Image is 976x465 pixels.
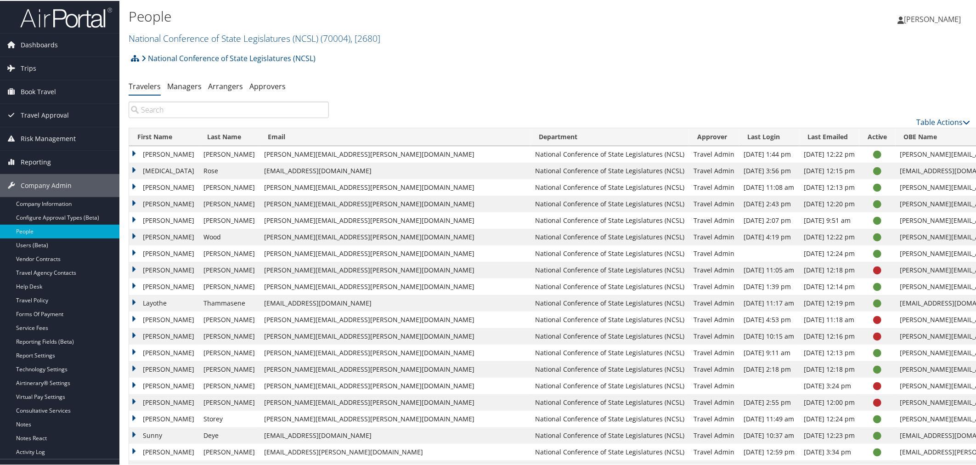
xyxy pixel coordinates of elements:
[260,377,530,393] td: [PERSON_NAME][EMAIL_ADDRESS][PERSON_NAME][DOMAIN_NAME]
[260,127,530,145] th: Email: activate to sort column ascending
[739,228,799,244] td: [DATE] 4:19 pm
[129,344,199,360] td: [PERSON_NAME]
[739,127,799,145] th: Last Login: activate to sort column ascending
[129,360,199,377] td: [PERSON_NAME]
[129,127,199,145] th: First Name: activate to sort column ascending
[129,327,199,344] td: [PERSON_NAME]
[21,79,56,102] span: Book Travel
[799,327,859,344] td: [DATE] 12:16 pm
[689,162,739,178] td: Travel Admin
[129,228,199,244] td: [PERSON_NAME]
[129,31,380,44] a: National Conference of State Legislatures (NCSL)
[689,244,739,261] td: Travel Admin
[260,443,530,459] td: [EMAIL_ADDRESS][PERSON_NAME][DOMAIN_NAME]
[739,426,799,443] td: [DATE] 10:37 am
[917,116,970,126] a: Table Actions
[260,393,530,410] td: [PERSON_NAME][EMAIL_ADDRESS][PERSON_NAME][DOMAIN_NAME]
[689,360,739,377] td: Travel Admin
[199,426,260,443] td: Deye
[260,261,530,278] td: [PERSON_NAME][EMAIL_ADDRESS][PERSON_NAME][DOMAIN_NAME]
[689,195,739,211] td: Travel Admin
[260,195,530,211] td: [PERSON_NAME][EMAIL_ADDRESS][PERSON_NAME][DOMAIN_NAME]
[260,178,530,195] td: [PERSON_NAME][EMAIL_ADDRESS][PERSON_NAME][DOMAIN_NAME]
[530,360,689,377] td: National Conference of State Legislatures (NCSL)
[129,261,199,278] td: [PERSON_NAME]
[199,195,260,211] td: [PERSON_NAME]
[129,145,199,162] td: [PERSON_NAME]
[199,162,260,178] td: Rose
[199,244,260,261] td: [PERSON_NAME]
[199,294,260,311] td: Thammasene
[530,426,689,443] td: National Conference of State Legislatures (NCSL)
[739,145,799,162] td: [DATE] 1:44 pm
[689,344,739,360] td: Travel Admin
[689,127,739,145] th: Approver
[199,410,260,426] td: Storey
[689,278,739,294] td: Travel Admin
[530,261,689,278] td: National Conference of State Legislatures (NCSL)
[260,294,530,311] td: [EMAIL_ADDRESS][DOMAIN_NAME]
[129,311,199,327] td: [PERSON_NAME]
[689,294,739,311] td: Travel Admin
[530,327,689,344] td: National Conference of State Legislatures (NCSL)
[739,410,799,426] td: [DATE] 11:49 am
[199,145,260,162] td: [PERSON_NAME]
[199,311,260,327] td: [PERSON_NAME]
[799,443,859,459] td: [DATE] 3:34 pm
[321,31,350,44] span: ( 70004 )
[739,178,799,195] td: [DATE] 11:08 am
[689,145,739,162] td: Travel Admin
[249,80,286,91] a: Approvers
[799,127,859,145] th: Last Emailed: activate to sort column ascending
[739,360,799,377] td: [DATE] 2:18 pm
[21,173,72,196] span: Company Admin
[129,162,199,178] td: [MEDICAL_DATA]
[689,228,739,244] td: Travel Admin
[21,150,51,173] span: Reporting
[167,80,202,91] a: Managers
[898,5,970,32] a: [PERSON_NAME]
[350,31,380,44] span: , [ 2680 ]
[129,195,199,211] td: [PERSON_NAME]
[260,311,530,327] td: [PERSON_NAME][EMAIL_ADDRESS][PERSON_NAME][DOMAIN_NAME]
[859,127,896,145] th: Active: activate to sort column ascending
[260,162,530,178] td: [EMAIL_ADDRESS][DOMAIN_NAME]
[530,178,689,195] td: National Conference of State Legislatures (NCSL)
[739,393,799,410] td: [DATE] 2:55 pm
[199,261,260,278] td: [PERSON_NAME]
[530,294,689,311] td: National Conference of State Legislatures (NCSL)
[530,244,689,261] td: National Conference of State Legislatures (NCSL)
[739,261,799,278] td: [DATE] 11:05 am
[689,178,739,195] td: Travel Admin
[199,178,260,195] td: [PERSON_NAME]
[129,278,199,294] td: [PERSON_NAME]
[799,344,859,360] td: [DATE] 12:13 pm
[799,410,859,426] td: [DATE] 12:24 pm
[129,6,690,25] h1: People
[530,278,689,294] td: National Conference of State Legislatures (NCSL)
[199,344,260,360] td: [PERSON_NAME]
[799,145,859,162] td: [DATE] 12:22 pm
[689,377,739,393] td: Travel Admin
[739,344,799,360] td: [DATE] 9:11 am
[689,393,739,410] td: Travel Admin
[799,244,859,261] td: [DATE] 12:24 pm
[141,48,316,67] a: National Conference of State Legislatures (NCSL)
[199,360,260,377] td: [PERSON_NAME]
[799,311,859,327] td: [DATE] 11:18 am
[21,56,36,79] span: Trips
[199,211,260,228] td: [PERSON_NAME]
[129,244,199,261] td: [PERSON_NAME]
[199,443,260,459] td: [PERSON_NAME]
[689,211,739,228] td: Travel Admin
[199,377,260,393] td: [PERSON_NAME]
[129,377,199,393] td: [PERSON_NAME]
[260,410,530,426] td: [PERSON_NAME][EMAIL_ADDRESS][PERSON_NAME][DOMAIN_NAME]
[199,228,260,244] td: Wood
[689,410,739,426] td: Travel Admin
[689,261,739,278] td: Travel Admin
[260,228,530,244] td: [PERSON_NAME][EMAIL_ADDRESS][PERSON_NAME][DOMAIN_NAME]
[739,311,799,327] td: [DATE] 4:53 pm
[129,393,199,410] td: [PERSON_NAME]
[260,145,530,162] td: [PERSON_NAME][EMAIL_ADDRESS][PERSON_NAME][DOMAIN_NAME]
